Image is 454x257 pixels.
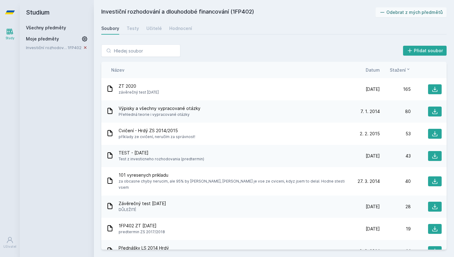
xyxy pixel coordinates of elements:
[380,248,411,254] div: 14
[101,7,376,17] h2: Investiční rozhodování a dlouhodobé financování (1FP402)
[119,156,204,162] span: Test z investicneho rozhodovania (predtermin)
[26,25,66,30] a: Všechny předměty
[119,150,204,156] span: TEST - [DATE]
[101,44,180,57] input: Hledej soubor
[376,7,447,17] button: Odebrat z mých předmětů
[380,226,411,232] div: 19
[3,244,16,249] div: Uživatel
[366,153,380,159] span: [DATE]
[127,22,139,35] a: Testy
[127,25,139,32] div: Testy
[119,245,207,251] span: Přednášky LS 2014 Hrdý
[359,248,380,254] span: 3. 6. 2014
[360,131,380,137] span: 2. 2. 2015
[1,233,19,252] a: Uživatel
[119,172,347,178] span: 101 vyresenych prikladu
[111,67,124,73] button: Název
[119,178,347,191] span: za obcasne chyby nerucim, ale 95% by [PERSON_NAME], [PERSON_NAME] je vse ze cviceni, kdyz jsem to...
[68,45,82,50] a: 1FP402
[119,83,159,89] span: ZT 2020
[169,22,192,35] a: Hodnocení
[380,153,411,159] div: 43
[119,134,195,140] span: příklady ze cvičení, neručím za správnost!
[366,67,380,73] button: Datum
[390,67,406,73] span: Stažení
[119,89,159,95] span: závěrečný test [DATE]
[366,226,380,232] span: [DATE]
[169,25,192,32] div: Hodnocení
[101,22,119,35] a: Soubory
[380,86,411,92] div: 165
[1,25,19,44] a: Study
[380,108,411,115] div: 80
[380,178,411,184] div: 40
[146,22,162,35] a: Učitelé
[119,112,200,118] span: Přehledná teorie i vypracované otázky
[119,105,200,112] span: Výpisky a všechny vypracované otázky
[380,131,411,137] div: 53
[119,128,195,134] span: Cvičení - Hrdý ZS 2014/2015
[101,25,119,32] div: Soubory
[390,67,411,73] button: Stažení
[119,229,165,235] span: predtermin ZS 2017/2018
[358,178,380,184] span: 27. 3. 2014
[26,36,59,42] span: Moje předměty
[119,207,166,213] span: DŮLEŽITÉ
[403,46,447,56] button: Přidat soubor
[119,223,165,229] span: 1FP402 ZT [DATE]
[366,204,380,210] span: [DATE]
[366,86,380,92] span: [DATE]
[119,200,166,207] span: Závěrečný test [DATE]
[6,36,15,40] div: Study
[26,44,68,51] a: Investiční rozhodování a dlouhodobé financování
[360,108,380,115] span: 7. 1. 2014
[146,25,162,32] div: Učitelé
[380,204,411,210] div: 28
